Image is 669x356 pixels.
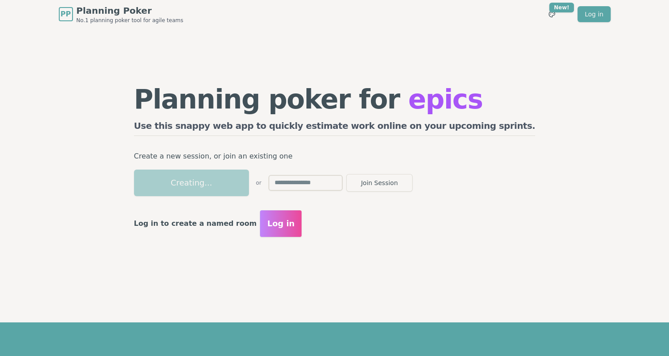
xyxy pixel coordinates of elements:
[76,17,183,24] span: No.1 planning poker tool for agile teams
[134,86,535,112] h1: Planning poker for
[577,6,610,22] a: Log in
[544,6,560,22] button: New!
[267,217,294,230] span: Log in
[346,174,413,192] button: Join Session
[256,179,261,186] span: or
[408,84,482,115] span: epics
[134,217,257,230] p: Log in to create a named room
[76,4,183,17] span: Planning Poker
[59,4,183,24] a: PPPlanning PokerNo.1 planning poker tool for agile teams
[260,210,302,237] button: Log in
[134,150,535,163] p: Create a new session, or join an existing one
[61,9,71,19] span: PP
[549,3,574,12] div: New!
[134,120,535,136] h2: Use this snappy web app to quickly estimate work online on your upcoming sprints.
